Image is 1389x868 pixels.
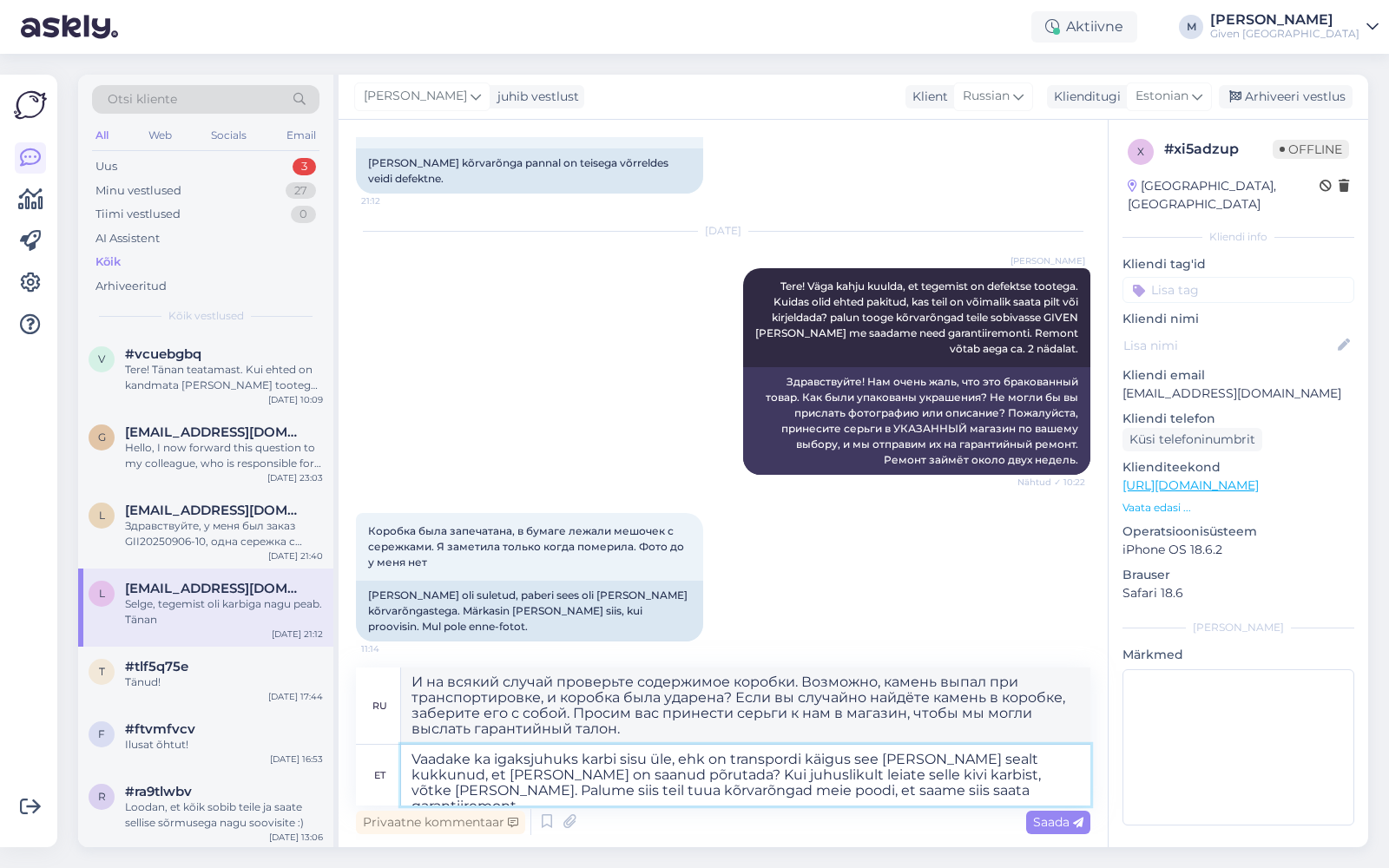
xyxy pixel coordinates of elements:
[1047,88,1121,106] div: Klienditugi
[1031,11,1137,43] div: Aktiivne
[1122,566,1354,584] p: Brauser
[14,89,47,122] img: Askly Logo
[1164,139,1273,160] div: # xi5adzup
[95,158,117,175] div: Uus
[125,346,201,362] span: #vcuebgbq
[1210,27,1359,41] div: Given [GEOGRAPHIC_DATA]
[356,223,1090,239] div: [DATE]
[1219,85,1353,108] div: Arhiveeri vestlus
[490,88,579,106] div: juhib vestlust
[268,690,323,703] div: [DATE] 17:44
[125,440,323,471] div: Hello, I now forward this question to my colleague, who is responsible for this. The reply will b...
[374,760,385,790] div: et
[1122,277,1354,303] input: Lisa tag
[963,87,1010,106] span: Russian
[98,727,105,740] span: f
[1122,584,1354,602] p: Safari 18.6
[905,88,948,106] div: Klient
[125,503,306,518] span: lera180692@gmail.com
[372,691,387,720] div: ru
[108,90,177,108] span: Otsi kliente
[1137,145,1144,158] span: x
[1122,428,1262,451] div: Küsi telefoninumbrit
[361,194,426,207] span: 21:12
[286,182,316,200] div: 27
[1122,477,1259,493] a: [URL][DOMAIN_NAME]
[125,737,323,753] div: Ilusat õhtut!
[95,278,167,295] div: Arhiveeritud
[125,596,323,628] div: Selge, tegemist oli karbiga nagu peab. Tänan
[361,642,426,655] span: 11:14
[356,811,525,834] div: Privaatne kommentaar
[1017,476,1085,489] span: Nähtud ✓ 10:22
[743,367,1090,475] div: Здравствуйте! Нам очень жаль, что это бракованный товар. Как были упакованы украшения? Не могли б...
[272,628,323,641] div: [DATE] 21:12
[95,182,181,200] div: Minu vestlused
[267,471,323,484] div: [DATE] 23:03
[98,352,105,365] span: v
[1210,13,1379,41] a: [PERSON_NAME]Given [GEOGRAPHIC_DATA]
[1179,15,1203,39] div: M
[356,148,703,194] div: [PERSON_NAME] kõrvarõnga pannal on teisega võrreldes veidi defektne.
[207,124,250,147] div: Socials
[1123,336,1334,355] input: Lisa nimi
[1122,458,1354,477] p: Klienditeekond
[293,158,316,175] div: 3
[125,518,323,549] div: Здравствуйте, у меня был заказ GII20250906-10, одна сережка с браком у нее отсуствует камень и не...
[1273,140,1349,159] span: Offline
[1122,255,1354,273] p: Kliendi tag'id
[1122,229,1354,245] div: Kliendi info
[98,790,106,803] span: r
[1010,254,1085,267] span: [PERSON_NAME]
[1128,177,1320,214] div: [GEOGRAPHIC_DATA], [GEOGRAPHIC_DATA]
[368,524,687,569] span: Коробка была запечатана, в бумаге лежали мешочек с сережками. Я заметила только когда померила. Ф...
[125,424,306,440] span: g.matjuhhinaa@gmail.com
[401,667,1090,744] textarea: И на всякий случай проверьте содержимое коробки. Возможно, камень выпал при транспортировке, и ко...
[1122,410,1354,428] p: Kliendi telefon
[270,753,323,766] div: [DATE] 16:53
[99,509,105,522] span: l
[92,124,112,147] div: All
[125,659,188,674] span: #tlf5q75e
[125,674,323,690] div: Tänud!
[1136,87,1188,106] span: Estonian
[1122,541,1354,559] p: iPhone OS 18.6.2
[356,581,703,641] div: [PERSON_NAME] oli suletud, paberi sees oli [PERSON_NAME] kõrvarõngastega. Märkasin [PERSON_NAME] ...
[99,665,105,678] span: t
[1210,13,1359,27] div: [PERSON_NAME]
[1122,523,1354,541] p: Operatsioonisüsteem
[401,745,1090,806] textarea: Vaadake ka igaksjuhuks karbi sisu üle, ehk on transpordi käigus see [PERSON_NAME] sealt kukkunud,...
[1033,814,1083,830] span: Saada
[98,431,106,444] span: g
[1122,500,1354,516] p: Vaata edasi ...
[1122,620,1354,635] div: [PERSON_NAME]
[1122,310,1354,328] p: Kliendi nimi
[125,721,195,737] span: #ftvmfvcv
[125,799,323,831] div: Loodan, et kõik sobib teile ja saate sellise sõrmusega nagu soovisite :)
[145,124,175,147] div: Web
[1122,366,1354,385] p: Kliendi email
[95,206,181,223] div: Tiimi vestlused
[125,362,323,393] div: Tere! Tänan teatamast. Kui ehted on kandmata [PERSON_NAME] tootega on korras, siis saame teile ne...
[1122,385,1354,403] p: [EMAIL_ADDRESS][DOMAIN_NAME]
[755,279,1081,355] span: Tere! Väga kahju kuulda, et tegemist on defektse tootega. Kuidas olid ehted pakitud, kas teil on ...
[125,581,306,596] span: lera180692@gmail.com
[364,87,467,106] span: [PERSON_NAME]
[283,124,319,147] div: Email
[268,393,323,406] div: [DATE] 10:09
[95,230,160,247] div: AI Assistent
[95,253,121,271] div: Kõik
[99,587,105,600] span: l
[168,308,244,324] span: Kõik vestlused
[125,784,192,799] span: #ra9tlwbv
[268,549,323,562] div: [DATE] 21:40
[1122,646,1354,664] p: Märkmed
[269,831,323,844] div: [DATE] 13:06
[291,206,316,223] div: 0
